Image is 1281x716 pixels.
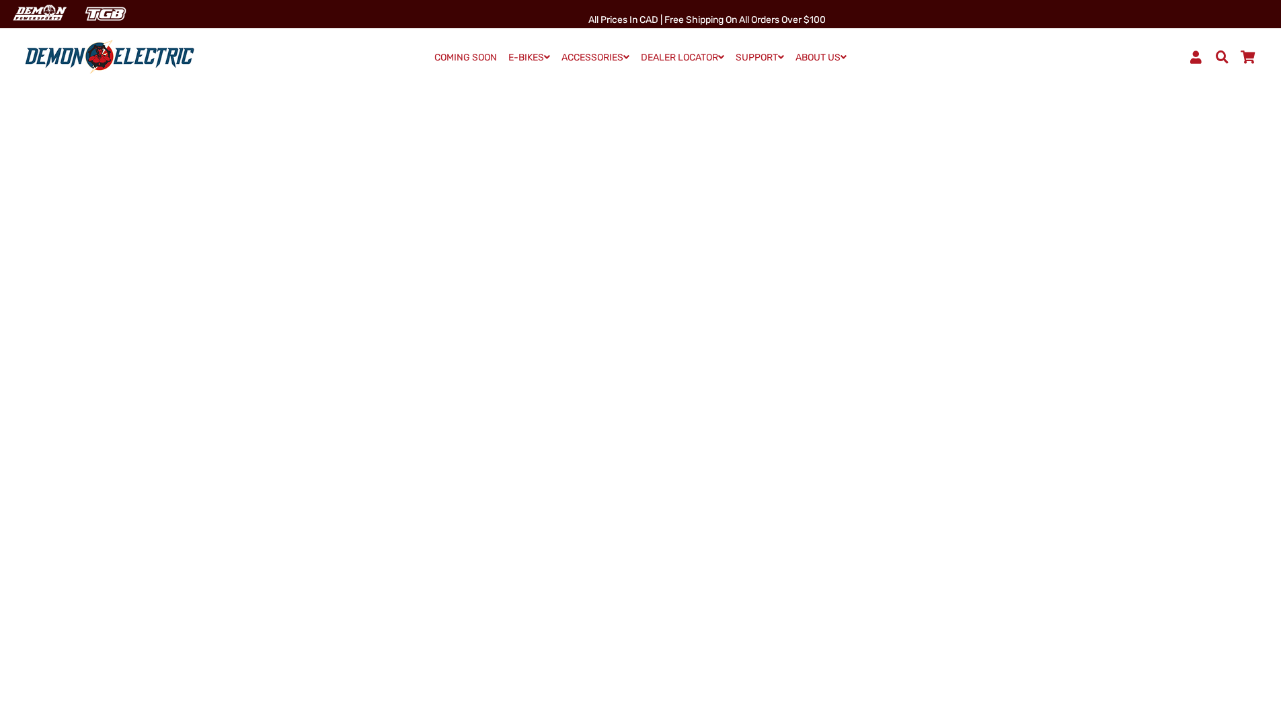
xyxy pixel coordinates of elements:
[791,48,851,67] a: ABOUT US
[78,3,133,25] img: TGB Canada
[557,48,634,67] a: ACCESSORIES
[20,40,199,75] img: Demon Electric logo
[588,14,826,26] span: All Prices in CAD | Free shipping on all orders over $100
[430,48,502,67] a: COMING SOON
[7,3,71,25] img: Demon Electric
[504,48,555,67] a: E-BIKES
[731,48,789,67] a: SUPPORT
[636,48,729,67] a: DEALER LOCATOR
